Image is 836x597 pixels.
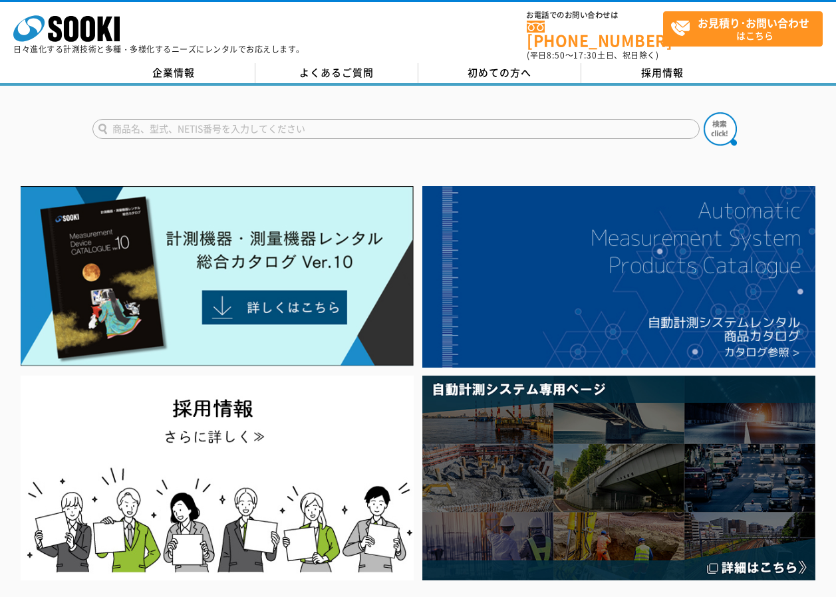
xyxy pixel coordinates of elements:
[21,186,414,366] img: Catalog Ver10
[573,49,597,61] span: 17:30
[527,11,663,19] span: お電話でのお問い合わせは
[527,21,663,48] a: [PHONE_NUMBER]
[255,63,418,83] a: よくあるご質問
[581,63,744,83] a: 採用情報
[468,65,531,80] span: 初めての方へ
[663,11,823,47] a: お見積り･お問い合わせはこちら
[698,15,809,31] strong: お見積り･お問い合わせ
[547,49,565,61] span: 8:50
[527,49,658,61] span: (平日 ～ 土日、祝日除く)
[21,376,414,580] img: SOOKI recruit
[13,45,305,53] p: 日々進化する計測技術と多種・多様化するニーズにレンタルでお応えします。
[92,119,700,139] input: 商品名、型式、NETIS番号を入力してください
[418,63,581,83] a: 初めての方へ
[422,376,815,580] img: 自動計測システム専用ページ
[422,186,815,368] img: 自動計測システムカタログ
[92,63,255,83] a: 企業情報
[704,112,737,146] img: btn_search.png
[670,12,822,45] span: はこちら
